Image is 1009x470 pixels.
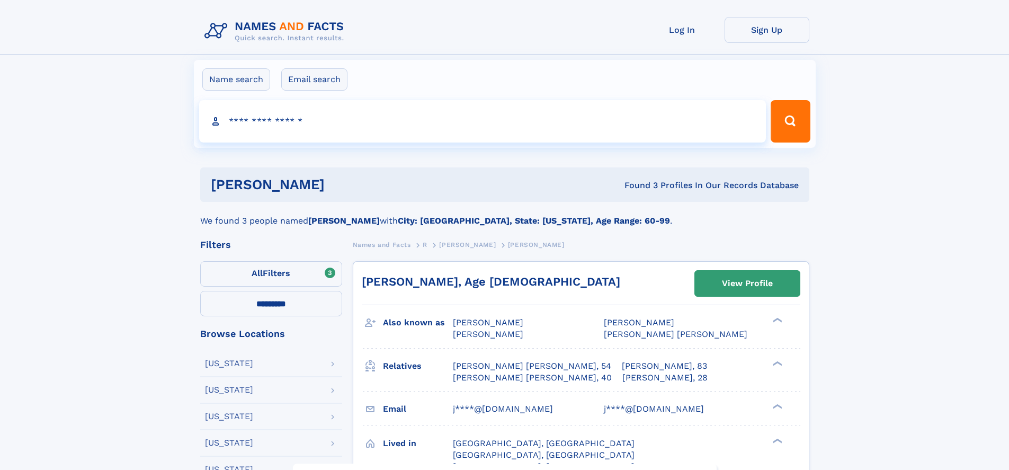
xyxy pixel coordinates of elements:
[199,100,766,143] input: search input
[439,241,496,249] span: [PERSON_NAME]
[453,360,611,372] a: [PERSON_NAME] [PERSON_NAME], 54
[453,329,523,339] span: [PERSON_NAME]
[770,360,783,367] div: ❯
[475,180,799,191] div: Found 3 Profiles In Our Records Database
[695,271,800,296] a: View Profile
[383,434,453,453] h3: Lived in
[205,359,253,368] div: [US_STATE]
[770,317,783,324] div: ❯
[439,238,496,251] a: [PERSON_NAME]
[252,268,263,278] span: All
[205,386,253,394] div: [US_STATE]
[453,317,523,327] span: [PERSON_NAME]
[453,372,612,384] a: [PERSON_NAME] [PERSON_NAME], 40
[200,240,342,250] div: Filters
[211,178,475,191] h1: [PERSON_NAME]
[722,271,773,296] div: View Profile
[353,238,411,251] a: Names and Facts
[725,17,809,43] a: Sign Up
[622,372,708,384] a: [PERSON_NAME], 28
[771,100,810,143] button: Search Button
[453,450,635,460] span: [GEOGRAPHIC_DATA], [GEOGRAPHIC_DATA]
[622,360,707,372] a: [PERSON_NAME], 83
[423,241,427,249] span: R
[362,275,620,288] a: [PERSON_NAME], Age [DEMOGRAPHIC_DATA]
[205,412,253,421] div: [US_STATE]
[508,241,565,249] span: [PERSON_NAME]
[383,400,453,418] h3: Email
[200,202,809,227] div: We found 3 people named with .
[604,329,747,339] span: [PERSON_NAME] [PERSON_NAME]
[200,261,342,287] label: Filters
[604,317,674,327] span: [PERSON_NAME]
[202,68,270,91] label: Name search
[770,437,783,444] div: ❯
[200,329,342,339] div: Browse Locations
[383,357,453,375] h3: Relatives
[640,17,725,43] a: Log In
[453,438,635,448] span: [GEOGRAPHIC_DATA], [GEOGRAPHIC_DATA]
[308,216,380,226] b: [PERSON_NAME]
[281,68,347,91] label: Email search
[770,403,783,410] div: ❯
[398,216,670,226] b: City: [GEOGRAPHIC_DATA], State: [US_STATE], Age Range: 60-99
[423,238,427,251] a: R
[200,17,353,46] img: Logo Names and Facts
[383,314,453,332] h3: Also known as
[205,439,253,447] div: [US_STATE]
